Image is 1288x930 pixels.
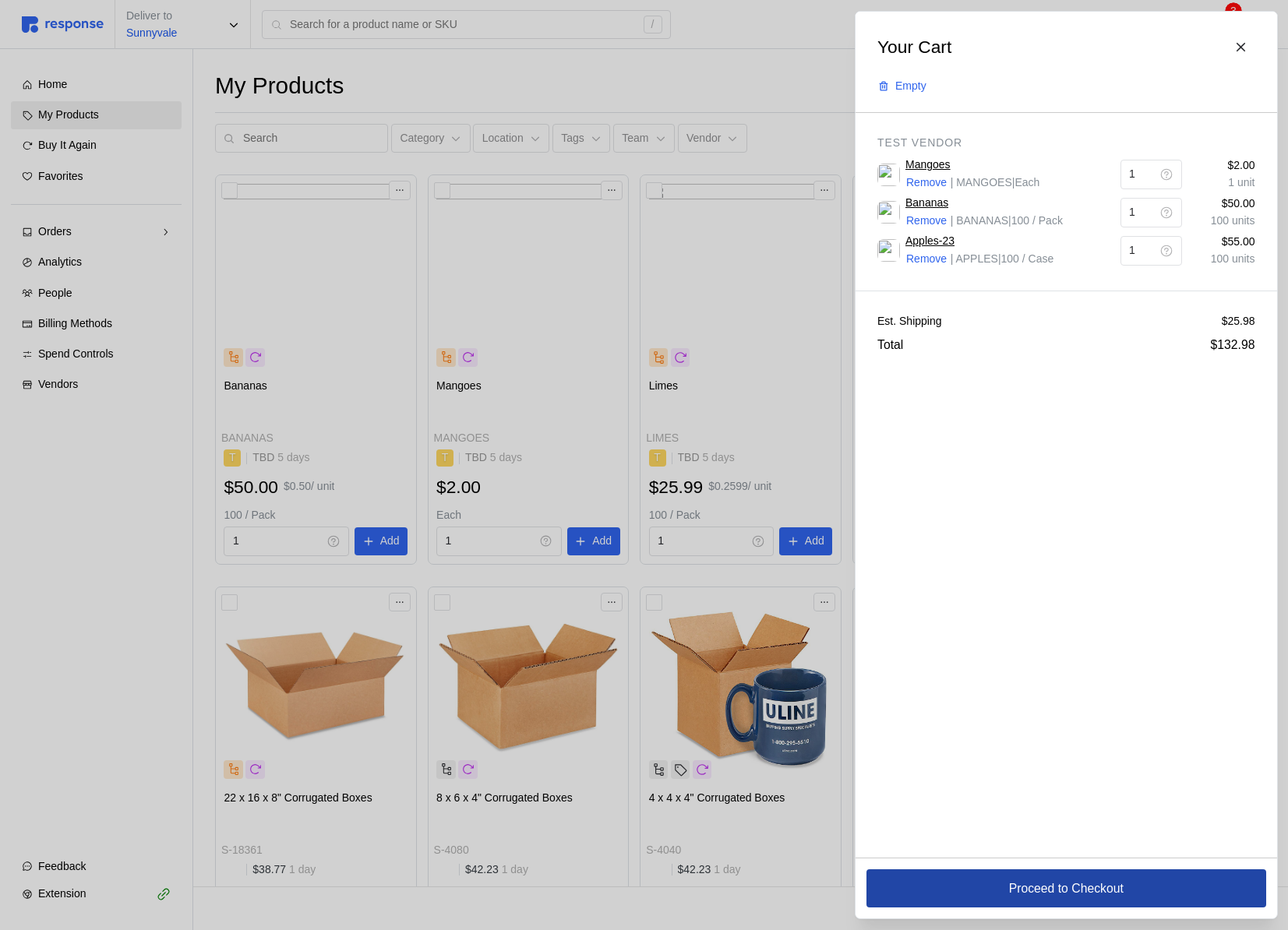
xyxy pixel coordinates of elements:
a: Mangoes [905,157,951,174]
span: | Each [1011,176,1039,188]
p: Remove [906,213,947,230]
h2: Your Cart [877,35,951,59]
p: $2.00 [1193,157,1254,174]
a: Apples-23 [905,233,955,250]
p: Test Vendor [877,135,1255,152]
p: $50.00 [1193,196,1254,213]
p: $132.98 [1210,335,1254,354]
p: 100 units [1193,251,1254,268]
p: Empty [895,78,926,95]
span: | 100 / Case [997,252,1053,265]
p: Est. Shipping [877,313,942,330]
button: Proceed to Checkout [866,869,1266,907]
p: Remove [906,251,947,268]
span: | 100 / Pack [1008,214,1063,227]
span: | BANANAS [950,214,1007,227]
p: $55.00 [1193,234,1254,251]
p: 1 unit [1193,174,1254,192]
img: d3ac4687-b242-4948-a6d1-30de9b2d8823.jpeg [877,164,900,186]
p: Proceed to Checkout [1008,879,1123,898]
input: Qty [1129,160,1151,188]
button: Empty [869,72,935,101]
p: $25.98 [1221,313,1254,330]
button: Remove [905,250,947,269]
input: Qty [1129,237,1151,265]
span: | MANGOES [950,176,1011,188]
input: Qty [1129,199,1151,227]
span: | APPLES [950,252,997,265]
a: Bananas [905,195,948,212]
p: Remove [906,174,947,192]
img: 7fc5305e-63b1-450a-be29-3b92a3c460e1.jpeg [877,201,900,224]
button: Remove [905,174,947,192]
p: Total [877,335,903,354]
img: 29780183-c746-4735-a374-28020c9cc1cd.jpeg [877,239,900,262]
p: 100 units [1193,213,1254,230]
button: Remove [905,212,947,231]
